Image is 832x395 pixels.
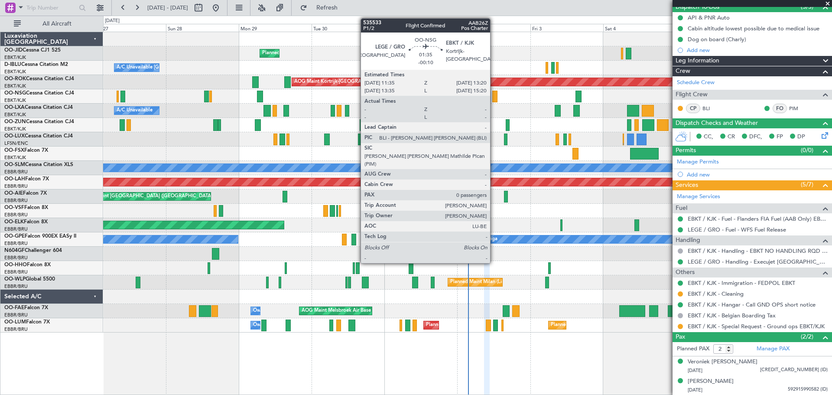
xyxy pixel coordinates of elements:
a: LEGE / GRO - Fuel - WFS Fuel Release [688,226,786,233]
a: LFSN/ENC [4,140,28,147]
a: OO-SLMCessna Citation XLS [4,162,73,167]
a: EBKT/KJK [4,83,26,89]
div: FO [773,104,787,113]
span: [DATE] [688,387,702,393]
a: EBKT/KJK [4,126,26,132]
span: OO-LUX [4,134,25,139]
a: PIM [789,104,809,112]
span: OO-AIE [4,191,23,196]
span: OO-ZUN [4,119,26,124]
a: EBKT / KJK - Special Request - Ground ops EBKT/KJK [688,323,825,330]
a: N604GFChallenger 604 [4,248,62,253]
span: FP [777,133,783,141]
input: Trip Number [26,1,76,14]
a: EBBR/BRU [4,197,28,204]
a: EBKT / KJK - Hangar - Call GND OPS short notice [688,301,816,308]
span: (5/7) [801,180,813,189]
a: OO-FSXFalcon 7X [4,148,48,153]
div: Planned Maint [GEOGRAPHIC_DATA] ([GEOGRAPHIC_DATA] National) [426,319,583,332]
button: All Aircraft [10,17,94,31]
div: [DATE] [105,17,120,25]
span: Refresh [309,5,345,11]
div: Add new [687,46,828,54]
a: EBKT/KJK [4,154,26,161]
div: Planned Maint [GEOGRAPHIC_DATA] ([GEOGRAPHIC_DATA]) [77,190,214,203]
a: Manage PAX [757,345,790,353]
div: Planned Maint Kortrijk-[GEOGRAPHIC_DATA] [262,47,363,60]
div: Sat 4 [603,24,676,32]
span: [DATE] [688,367,702,374]
span: Handling [676,235,700,245]
a: EBKT / KJK - Handling - EBKT NO HANDLING RQD FOR CJ [688,247,828,255]
span: OO-ROK [4,76,26,82]
span: Services [676,180,698,190]
span: OO-LXA [4,105,25,110]
a: OO-LUXCessna Citation CJ4 [4,134,73,139]
a: EBKT / KJK - Cleaning [688,290,744,297]
a: OO-FAEFalcon 7X [4,305,48,310]
a: EBBR/BRU [4,326,28,333]
a: EBBR/BRU [4,269,28,275]
div: Mon 29 [239,24,312,32]
span: Crew [676,66,690,76]
span: CC, [704,133,713,141]
span: Others [676,268,695,277]
a: EBKT / KJK - Immigration - FEDPOL EBKT [688,279,795,287]
div: Sun 28 [166,24,239,32]
a: OO-ELKFalcon 8X [4,219,48,225]
div: Planned Maint Milan (Linate) [450,276,513,289]
a: EBKT/KJK [4,97,26,104]
span: OO-ELK [4,219,24,225]
div: Thu 2 [457,24,530,32]
span: DP [797,133,805,141]
span: OO-SLM [4,162,25,167]
a: D-IBLUCessna Citation M2 [4,62,68,67]
a: LEGE / GRO - Handling - Execujet [GEOGRAPHIC_DATA] [PERSON_NAME] / GRO [688,258,828,265]
span: OO-LUM [4,320,26,325]
span: [CREDIT_CARD_NUMBER] (ID) [760,366,828,374]
a: BLI [702,104,722,112]
div: No Crew Malaga [460,233,497,246]
span: N604GF [4,248,25,253]
a: EBBR/BRU [4,183,28,189]
span: OO-LAH [4,176,25,182]
span: CR [728,133,735,141]
a: Schedule Crew [677,78,715,87]
div: A/C Unavailable [117,104,153,117]
a: OO-VSFFalcon 8X [4,205,48,210]
div: Add new [687,171,828,178]
a: OO-WLPGlobal 5500 [4,277,55,282]
div: Fri 3 [530,24,603,32]
div: Cabin altitude lowest possible due to medical issue [688,25,819,32]
span: (2/2) [801,332,813,341]
label: Planned PAX [677,345,709,353]
a: EBBR/BRU [4,255,28,261]
a: EBKT / KJK - Belgian Boarding Tax [688,312,776,319]
a: EBKT/KJK [4,54,26,61]
span: OO-FAE [4,305,24,310]
a: EBBR/BRU [4,226,28,232]
div: [PERSON_NAME] [688,377,734,386]
span: (0/0) [801,146,813,155]
span: OO-NSG [4,91,26,96]
div: Wed 1 [384,24,457,32]
a: OO-GPEFalcon 900EX EASy II [4,234,76,239]
a: EBKT/KJK [4,111,26,118]
a: OO-ZUNCessna Citation CJ4 [4,119,74,124]
span: All Aircraft [23,21,91,27]
span: OO-FSX [4,148,24,153]
a: OO-ROKCessna Citation CJ4 [4,76,74,82]
div: Sat 27 [93,24,166,32]
div: A/C Unavailable [GEOGRAPHIC_DATA]-[GEOGRAPHIC_DATA] [117,61,255,74]
span: Fuel [676,203,687,213]
span: OO-WLP [4,277,26,282]
a: EBKT / KJK - Fuel - Flanders FIA Fuel (AAB Only) EBKT / KJK [688,215,828,222]
span: [DATE] - [DATE] [147,4,188,12]
a: OO-JIDCessna CJ1 525 [4,48,61,53]
a: OO-AIEFalcon 7X [4,191,47,196]
span: Flight Crew [676,90,708,100]
a: EBBR/BRU [4,169,28,175]
button: Refresh [296,1,348,15]
div: Planned Maint [GEOGRAPHIC_DATA] ([GEOGRAPHIC_DATA] National) [551,319,708,332]
span: OO-HHO [4,262,27,268]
